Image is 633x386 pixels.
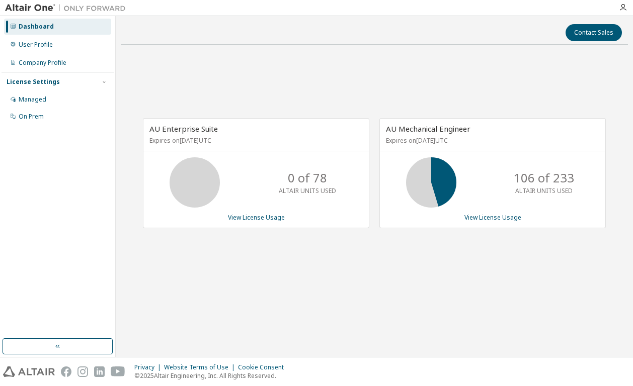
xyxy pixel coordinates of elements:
[77,366,88,377] img: instagram.svg
[149,136,360,145] p: Expires on [DATE] UTC
[288,169,327,186] p: 0 of 78
[94,366,105,377] img: linkedin.svg
[3,366,55,377] img: altair_logo.svg
[238,363,290,371] div: Cookie Consent
[134,363,164,371] div: Privacy
[228,213,285,222] a: View License Usage
[134,371,290,380] p: © 2025 Altair Engineering, Inc. All Rights Reserved.
[514,169,574,186] p: 106 of 233
[464,213,521,222] a: View License Usage
[5,3,131,13] img: Altair One
[19,23,54,31] div: Dashboard
[164,363,238,371] div: Website Terms of Use
[7,78,60,86] div: License Settings
[61,366,71,377] img: facebook.svg
[279,186,336,195] p: ALTAIR UNITS USED
[19,113,44,121] div: On Prem
[19,41,53,49] div: User Profile
[386,124,470,134] span: AU Mechanical Engineer
[19,95,46,104] div: Managed
[566,24,622,41] button: Contact Sales
[111,366,125,377] img: youtube.svg
[19,59,66,67] div: Company Profile
[386,136,597,145] p: Expires on [DATE] UTC
[515,186,573,195] p: ALTAIR UNITS USED
[149,124,218,134] span: AU Enterprise Suite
